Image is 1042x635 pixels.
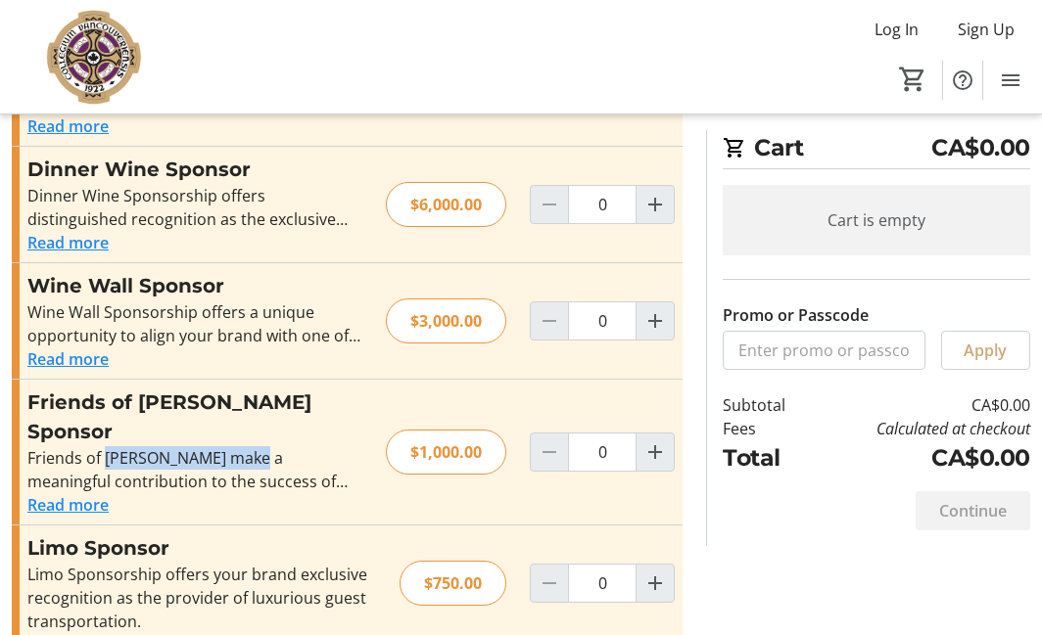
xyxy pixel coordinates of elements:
button: Menu [991,61,1030,100]
td: Calculated at checkout [812,417,1030,440]
div: Dinner Wine Sponsorship offers distinguished recognition as the exclusive provider of the evening... [27,184,362,231]
button: Read more [27,231,109,254]
td: CA$0.00 [812,440,1030,475]
input: Enter promo or passcode [723,331,925,370]
h2: Cart [723,130,1030,169]
button: Read more [27,114,109,138]
input: Friends of Finnegan Sponsor Quantity [568,432,637,472]
div: Wine Wall Sponsorship offers a unique opportunity to align your brand with one of the event’s mos... [27,300,362,347]
div: $750.00 [400,561,506,606]
button: Apply [941,331,1030,370]
div: Cart is empty [723,185,1030,255]
button: Increment by one [637,565,674,602]
h3: Wine Wall Sponsor [27,271,362,300]
span: Sign Up [958,18,1015,41]
div: $1,000.00 [386,430,506,475]
span: Log In [875,18,919,41]
td: Total [723,440,812,475]
div: $3,000.00 [386,298,506,343]
h3: Limo Sponsor [27,533,376,563]
button: Increment by one [637,302,674,340]
h3: Friends of [PERSON_NAME] Sponsor [27,387,362,446]
button: Log In [859,14,934,45]
button: Read more [27,347,109,371]
input: Dinner Wine Sponsor Quantity [568,185,637,224]
label: Promo or Passcode [723,303,869,327]
button: Read more [27,493,109,517]
td: Fees [723,417,812,440]
td: CA$0.00 [812,393,1030,417]
button: Cart [895,62,930,97]
button: Help [943,61,982,100]
span: Apply [964,339,1007,362]
input: Wine Wall Sponsor Quantity [568,301,637,340]
td: Subtotal [723,393,812,417]
input: Limo Sponsor Quantity [568,564,637,603]
span: CA$0.00 [931,130,1030,164]
button: Increment by one [637,186,674,223]
h3: Dinner Wine Sponsor [27,155,362,184]
div: Friends of [PERSON_NAME] make a meaningful contribution to the success of the evening while recei... [27,446,362,493]
button: Increment by one [637,433,674,471]
button: Sign Up [942,14,1030,45]
div: $6,000.00 [386,182,506,227]
img: VC Parent Association's Logo [12,8,186,106]
div: Limo Sponsorship offers your brand exclusive recognition as the provider of luxurious guest trans... [27,563,376,633]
